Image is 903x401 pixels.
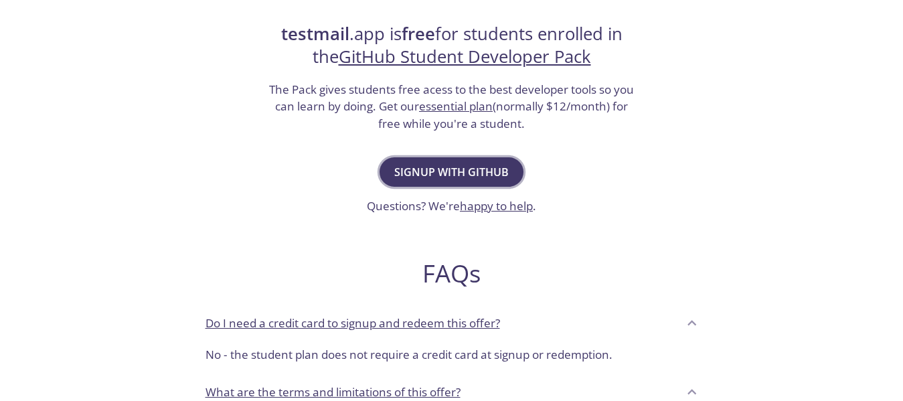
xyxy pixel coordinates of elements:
div: Do I need a credit card to signup and redeem this offer? [195,305,709,341]
h3: Questions? We're . [367,197,536,215]
strong: free [402,22,435,46]
div: Do I need a credit card to signup and redeem this offer? [195,341,709,374]
strong: testmail [281,22,349,46]
span: Signup with GitHub [394,163,509,181]
button: Signup with GitHub [380,157,523,187]
h2: FAQs [195,258,709,289]
h3: The Pack gives students free acess to the best developer tools so you can learn by doing. Get our... [268,81,636,133]
p: What are the terms and limitations of this offer? [206,384,461,401]
a: GitHub Student Developer Pack [339,45,591,68]
h2: .app is for students enrolled in the [268,23,636,69]
a: essential plan [419,98,493,114]
p: No - the student plan does not require a credit card at signup or redemption. [206,346,698,364]
p: Do I need a credit card to signup and redeem this offer? [206,315,500,332]
a: happy to help [460,198,533,214]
